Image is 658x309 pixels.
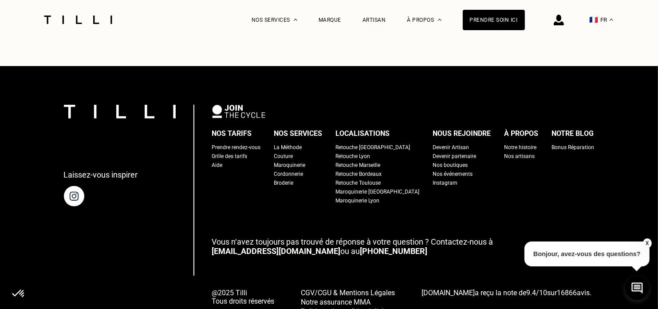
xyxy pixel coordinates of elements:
button: X [642,238,651,248]
a: Instagram [433,178,458,187]
a: [PHONE_NUMBER] [360,246,428,256]
img: Menu déroulant à propos [438,19,441,21]
div: Notre blog [552,127,594,140]
span: [DOMAIN_NAME] [422,289,475,297]
a: CGV/CGU & Mentions Légales [301,288,395,297]
a: Retouche Toulouse [336,178,381,187]
img: logo Join The Cycle [212,105,265,118]
a: Maroquinerie Lyon [336,196,380,205]
a: Aide [212,161,223,170]
img: menu déroulant [610,19,613,21]
a: Couture [274,152,293,161]
img: icône connexion [554,15,564,25]
a: La Méthode [274,143,302,152]
span: 16866 [557,289,577,297]
img: Logo du service de couturière Tilli [41,16,115,24]
div: Nos services [274,127,323,140]
div: À propos [504,127,539,140]
span: 9.4 [527,289,536,297]
p: Bonjour, avez-vous des questions? [524,242,650,266]
a: Bonus Réparation [552,143,595,152]
a: Notre histoire [504,143,537,152]
a: Artisan [362,17,386,23]
a: Maroquinerie [GEOGRAPHIC_DATA] [336,187,420,196]
span: @2025 Tilli [212,289,275,297]
a: Nos boutiques [433,161,468,170]
img: page instagram de Tilli une retoucherie à domicile [64,186,84,206]
a: Marque [319,17,341,23]
div: Nous rejoindre [433,127,491,140]
span: Vous n‘avez toujours pas trouvé de réponse à votre question ? Contactez-nous à [212,237,493,246]
img: logo Tilli [64,105,176,119]
a: Retouche [GEOGRAPHIC_DATA] [336,143,410,152]
a: Retouche Bordeaux [336,170,382,178]
a: Retouche Marseille [336,161,381,170]
span: / [527,289,548,297]
img: Menu déroulant [294,19,297,21]
a: Prendre rendez-vous [212,143,261,152]
a: Nos événements [433,170,473,178]
a: Broderie [274,178,294,187]
a: Grille des tarifs [212,152,248,161]
span: a reçu la note de sur avis. [422,289,592,297]
a: Prendre soin ici [463,10,525,30]
a: Devenir Artisan [433,143,469,152]
p: Laissez-vous inspirer [64,170,138,179]
span: 10 [540,289,548,297]
div: Nos tarifs [212,127,252,140]
a: Nos artisans [504,152,535,161]
a: Devenir partenaire [433,152,477,161]
div: Localisations [336,127,390,140]
a: Retouche Lyon [336,152,370,161]
a: Maroquinerie [274,161,306,170]
p: ou au [212,237,595,256]
a: Cordonnerie [274,170,303,178]
span: 🇫🇷 [590,16,599,24]
a: [EMAIL_ADDRESS][DOMAIN_NAME] [212,246,341,256]
span: Notre assurance MMA [301,298,371,306]
span: Tous droits réservés [212,297,275,305]
a: Notre assurance MMA [301,297,395,306]
span: CGV/CGU & Mentions Légales [301,289,395,297]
